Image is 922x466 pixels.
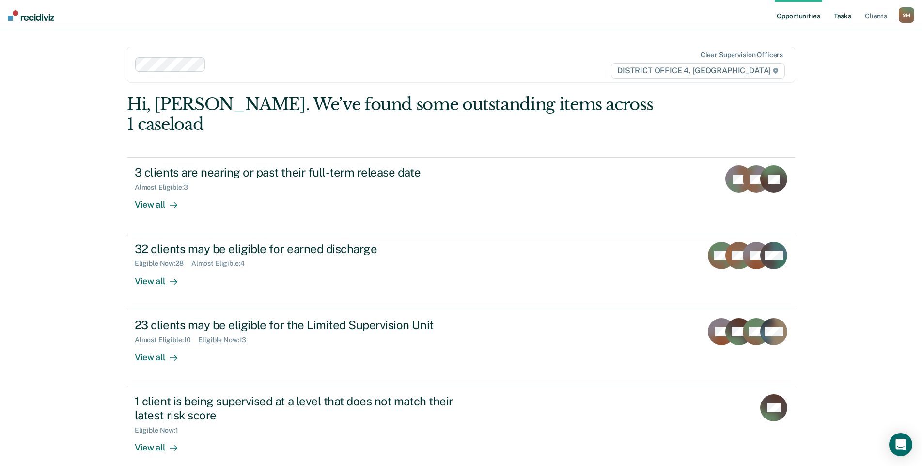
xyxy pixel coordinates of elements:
[135,394,475,422] div: 1 client is being supervised at a level that does not match their latest risk score
[899,7,914,23] button: SM
[611,63,785,79] span: DISTRICT OFFICE 4, [GEOGRAPHIC_DATA]
[127,95,661,134] div: Hi, [PERSON_NAME]. We’ve found some outstanding items across 1 caseload
[135,165,475,179] div: 3 clients are nearing or past their full-term release date
[889,433,912,456] div: Open Intercom Messenger
[191,259,252,268] div: Almost Eligible : 4
[899,7,914,23] div: S M
[135,268,189,287] div: View all
[135,259,191,268] div: Eligible Now : 28
[127,157,795,234] a: 3 clients are nearing or past their full-term release dateAlmost Eligible:3View all
[701,51,783,59] div: Clear supervision officers
[135,242,475,256] div: 32 clients may be eligible for earned discharge
[127,234,795,310] a: 32 clients may be eligible for earned dischargeEligible Now:28Almost Eligible:4View all
[198,336,254,344] div: Eligible Now : 13
[135,183,196,192] div: Almost Eligible : 3
[135,426,186,434] div: Eligible Now : 1
[127,310,795,386] a: 23 clients may be eligible for the Limited Supervision UnitAlmost Eligible:10Eligible Now:13View all
[135,318,475,332] div: 23 clients may be eligible for the Limited Supervision Unit
[8,10,54,21] img: Recidiviz
[135,336,199,344] div: Almost Eligible : 10
[135,344,189,363] div: View all
[135,192,189,210] div: View all
[135,434,189,453] div: View all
